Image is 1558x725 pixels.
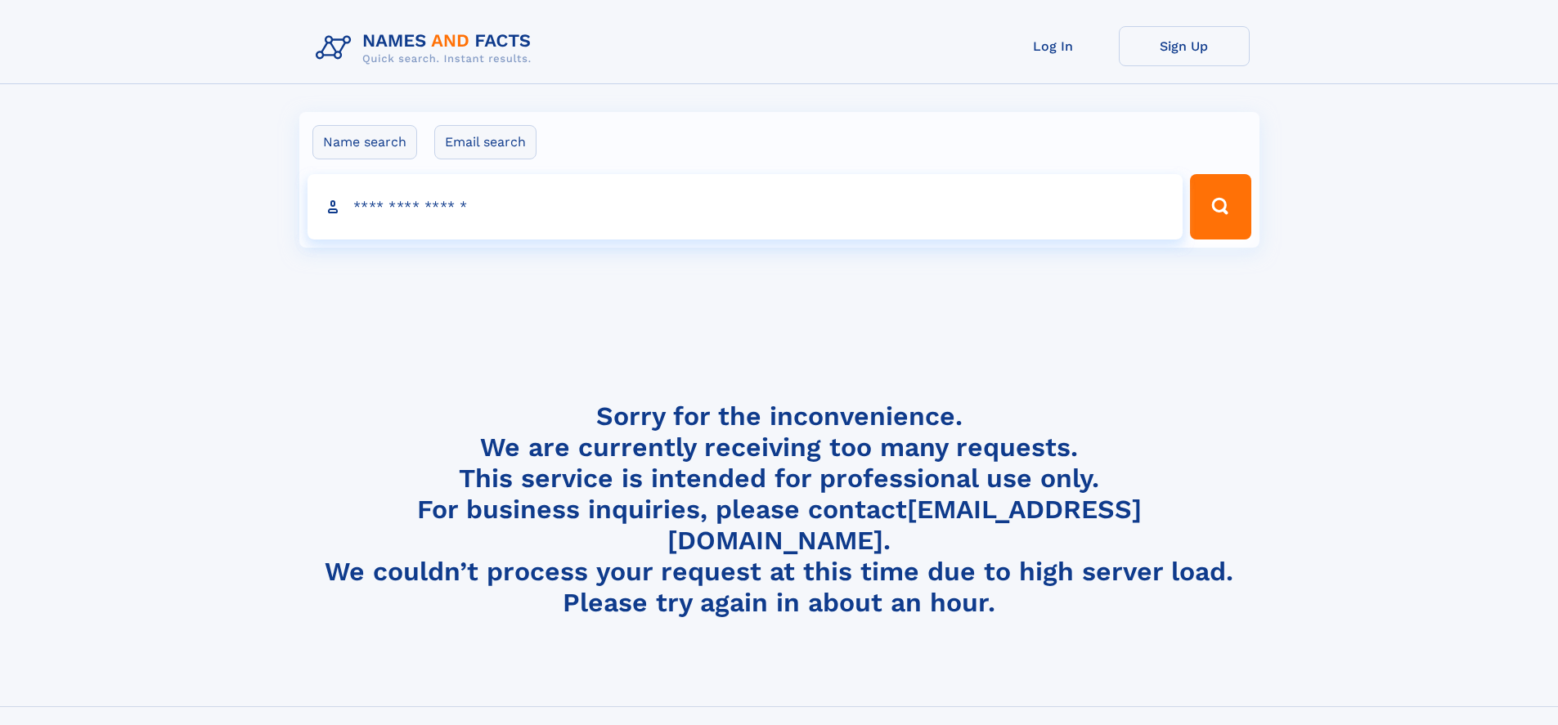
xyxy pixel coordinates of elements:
[1190,174,1250,239] button: Search Button
[434,125,537,159] label: Email search
[1119,26,1250,66] a: Sign Up
[309,401,1250,619] h4: Sorry for the inconvenience. We are currently receiving too many requests. This service is intend...
[312,125,417,159] label: Name search
[308,174,1183,239] input: search input
[667,494,1142,556] a: [EMAIL_ADDRESS][DOMAIN_NAME]
[988,26,1119,66] a: Log In
[309,26,545,70] img: Logo Names and Facts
